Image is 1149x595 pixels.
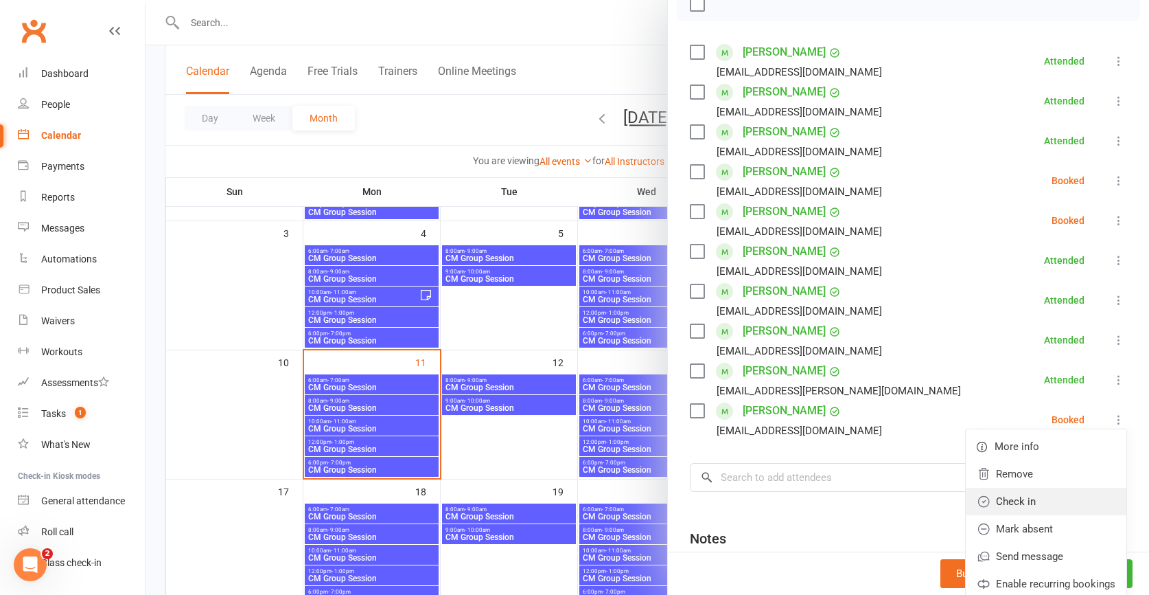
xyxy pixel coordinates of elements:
a: [PERSON_NAME] [743,400,826,422]
a: [PERSON_NAME] [743,240,826,262]
a: [PERSON_NAME] [743,121,826,143]
a: Send message [966,543,1126,570]
a: Clubworx [16,14,51,48]
div: Tasks [41,408,66,419]
a: Reports [18,182,145,213]
div: [EMAIL_ADDRESS][DOMAIN_NAME] [717,302,882,320]
button: Bulk add attendees [940,559,1059,588]
a: [PERSON_NAME] [743,360,826,382]
a: Class kiosk mode [18,548,145,579]
div: [EMAIL_ADDRESS][DOMAIN_NAME] [717,103,882,121]
div: Booked [1052,176,1084,186]
div: [EMAIL_ADDRESS][DOMAIN_NAME] [717,342,882,360]
iframe: Intercom live chat [14,548,47,581]
a: Workouts [18,337,145,368]
div: [EMAIL_ADDRESS][DOMAIN_NAME] [717,262,882,280]
div: Assessments [41,377,109,388]
a: Assessments [18,368,145,398]
div: Attended [1044,56,1084,66]
span: 2 [42,548,53,559]
div: [EMAIL_ADDRESS][DOMAIN_NAME] [717,422,882,440]
div: Attended [1044,256,1084,265]
div: Attended [1044,335,1084,345]
a: [PERSON_NAME] [743,161,826,183]
div: Payments [41,161,84,172]
div: Attended [1044,375,1084,385]
div: [EMAIL_ADDRESS][DOMAIN_NAME] [717,143,882,161]
div: People [41,99,70,110]
a: Dashboard [18,58,145,89]
a: More info [966,433,1126,460]
span: More info [995,438,1039,455]
div: Reports [41,192,75,203]
a: Roll call [18,517,145,548]
div: [EMAIL_ADDRESS][PERSON_NAME][DOMAIN_NAME] [717,382,961,400]
span: 1 [75,407,86,418]
a: Waivers [18,306,145,337]
a: [PERSON_NAME] [743,280,826,302]
div: Messages [41,223,84,234]
a: Messages [18,213,145,244]
div: [EMAIL_ADDRESS][DOMAIN_NAME] [717,63,882,81]
div: Calendar [41,130,81,141]
div: Dashboard [41,68,89,79]
a: [PERSON_NAME] [743,81,826,103]
a: What's New [18,429,145,460]
div: [EMAIL_ADDRESS][DOMAIN_NAME] [717,183,882,201]
input: Search to add attendees [690,463,1127,492]
a: Product Sales [18,275,145,306]
div: Class check-in [41,557,102,568]
div: What's New [41,439,91,450]
div: Workouts [41,346,82,357]
div: Waivers [41,315,75,326]
div: Attended [1044,295,1084,305]
div: Booked [1052,216,1084,225]
a: Automations [18,244,145,275]
a: Remove [966,460,1126,488]
div: General attendance [41,495,125,506]
a: Tasks 1 [18,398,145,429]
div: Notes [690,529,726,548]
div: Attended [1044,96,1084,106]
a: Calendar [18,120,145,151]
div: Booked [1052,415,1084,425]
a: [PERSON_NAME] [743,320,826,342]
div: Product Sales [41,284,100,295]
a: People [18,89,145,120]
a: Check in [966,488,1126,515]
div: Roll call [41,526,73,537]
div: Automations [41,254,97,265]
a: Mark absent [966,515,1126,543]
a: Payments [18,151,145,182]
a: General attendance kiosk mode [18,486,145,517]
div: Attended [1044,136,1084,146]
a: [PERSON_NAME] [743,41,826,63]
a: [PERSON_NAME] [743,201,826,223]
div: [EMAIL_ADDRESS][DOMAIN_NAME] [717,223,882,240]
